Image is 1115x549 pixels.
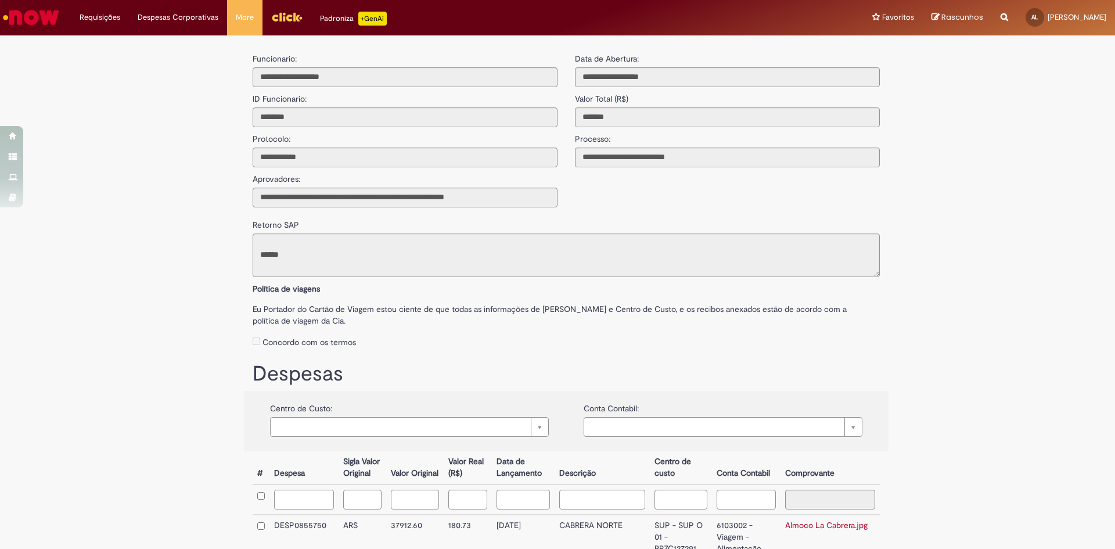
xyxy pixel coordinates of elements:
[253,297,880,326] label: Eu Portador do Cartão de Viagem estou ciente de que todas as informações de [PERSON_NAME] e Centr...
[492,451,555,485] th: Data de Lançamento
[271,8,303,26] img: click_logo_yellow_360x200.png
[236,12,254,23] span: More
[262,336,356,348] label: Concordo com os termos
[253,213,299,231] label: Retorno SAP
[1048,12,1106,22] span: [PERSON_NAME]
[785,520,868,530] a: Almoco La Cabrera.jpg
[270,397,332,414] label: Centro de Custo:
[584,397,639,414] label: Conta Contabil:
[253,284,320,294] b: Política de viagens
[575,127,610,145] label: Processo:
[780,451,880,485] th: Comprovante
[575,87,628,105] label: Valor Total (R$)
[80,12,120,23] span: Requisições
[253,363,880,386] h1: Despesas
[253,451,269,485] th: #
[269,451,339,485] th: Despesa
[253,127,290,145] label: Protocolo:
[320,12,387,26] div: Padroniza
[712,451,780,485] th: Conta Contabil
[650,451,712,485] th: Centro de custo
[270,417,549,437] a: Limpar campo {0}
[253,167,300,185] label: Aprovadores:
[1,6,61,29] img: ServiceNow
[386,451,444,485] th: Valor Original
[339,451,387,485] th: Sigla Valor Original
[575,53,639,64] label: Data de Abertura:
[931,12,983,23] a: Rascunhos
[941,12,983,23] span: Rascunhos
[358,12,387,26] p: +GenAi
[138,12,218,23] span: Despesas Corporativas
[444,451,492,485] th: Valor Real (R$)
[1031,13,1038,21] span: AL
[584,417,862,437] a: Limpar campo {0}
[882,12,914,23] span: Favoritos
[253,87,307,105] label: ID Funcionario:
[253,53,297,64] label: Funcionario:
[555,451,650,485] th: Descrição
